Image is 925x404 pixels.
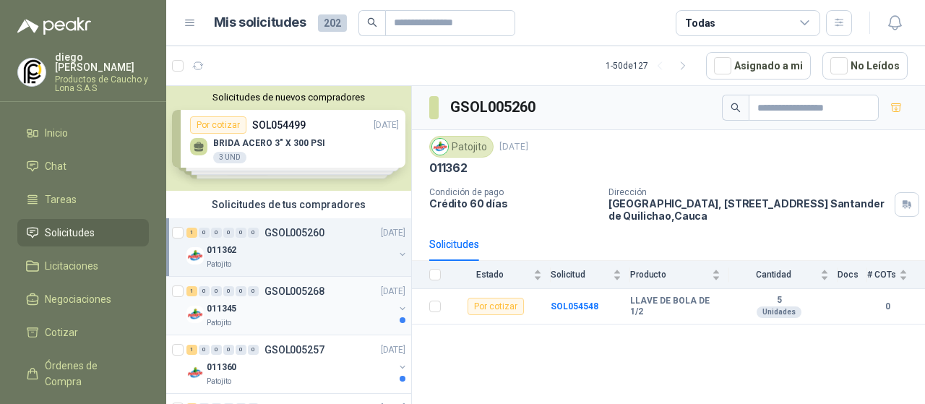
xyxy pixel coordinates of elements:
b: 0 [867,300,908,314]
a: SOL054548 [551,301,598,311]
span: search [731,103,741,113]
p: [DATE] [381,226,405,240]
div: 1 [186,228,197,238]
p: [DATE] [499,140,528,154]
span: Producto [630,270,709,280]
span: Cotizar [45,325,78,340]
div: 0 [211,228,222,238]
span: search [367,17,377,27]
span: # COTs [867,270,896,280]
a: Chat [17,152,149,180]
div: 0 [199,228,210,238]
div: 0 [248,286,259,296]
p: GSOL005268 [264,286,324,296]
a: Solicitudes [17,219,149,246]
p: GSOL005257 [264,345,324,355]
div: Por cotizar [468,298,524,315]
img: Logo peakr [17,17,91,35]
a: Negociaciones [17,285,149,313]
th: Estado [449,261,551,289]
p: Patojito [207,376,231,387]
p: Crédito 60 días [429,197,597,210]
div: 1 [186,286,197,296]
span: Solicitud [551,270,610,280]
div: Solicitudes de nuevos compradoresPor cotizarSOL054499[DATE] BRIDA ACERO 3" X 300 PSI3 UNDPor coti... [166,86,411,191]
span: Inicio [45,125,68,141]
span: Estado [449,270,530,280]
p: [DATE] [381,285,405,298]
div: Patojito [429,136,494,158]
div: 0 [211,345,222,355]
div: 0 [236,286,246,296]
p: Dirección [608,187,889,197]
div: 0 [223,286,234,296]
span: Órdenes de Compra [45,358,135,390]
div: 1 [186,345,197,355]
div: Todas [685,15,715,31]
div: Unidades [757,306,801,318]
th: Cantidad [729,261,838,289]
div: 0 [236,228,246,238]
span: Chat [45,158,66,174]
img: Company Logo [432,139,448,155]
p: Productos de Caucho y Lona S.A.S [55,75,149,93]
h3: GSOL005260 [450,96,538,119]
div: 0 [199,286,210,296]
b: 5 [729,295,829,306]
p: 011362 [429,160,468,176]
p: 011362 [207,244,236,257]
th: Producto [630,261,729,289]
th: Docs [838,261,867,289]
a: Órdenes de Compra [17,352,149,395]
a: Licitaciones [17,252,149,280]
span: Licitaciones [45,258,98,274]
a: Tareas [17,186,149,213]
div: 0 [248,228,259,238]
button: No Leídos [822,52,908,79]
p: [DATE] [381,343,405,357]
p: GSOL005260 [264,228,324,238]
img: Company Logo [18,59,46,86]
th: Solicitud [551,261,630,289]
div: 0 [248,345,259,355]
b: LLAVE DE BOLA DE 1/2 [630,296,720,318]
p: Patojito [207,317,231,329]
p: diego [PERSON_NAME] [55,52,149,72]
th: # COTs [867,261,925,289]
div: 0 [223,345,234,355]
span: Negociaciones [45,291,111,307]
div: 0 [236,345,246,355]
a: 1 0 0 0 0 0 GSOL005268[DATE] Company Logo011345Patojito [186,283,408,329]
a: 1 0 0 0 0 0 GSOL005257[DATE] Company Logo011360Patojito [186,341,408,387]
span: 202 [318,14,347,32]
span: Cantidad [729,270,817,280]
p: 011360 [207,361,236,374]
p: 011345 [207,302,236,316]
button: Solicitudes de nuevos compradores [172,92,405,103]
img: Company Logo [186,364,204,382]
h1: Mis solicitudes [214,12,306,33]
span: Tareas [45,192,77,207]
div: 1 - 50 de 127 [606,54,694,77]
div: 0 [199,345,210,355]
div: Solicitudes [429,236,479,252]
a: 1 0 0 0 0 0 GSOL005260[DATE] Company Logo011362Patojito [186,224,408,270]
span: Solicitudes [45,225,95,241]
p: Condición de pago [429,187,597,197]
img: Company Logo [186,247,204,265]
button: Asignado a mi [706,52,811,79]
p: Patojito [207,259,231,270]
a: Cotizar [17,319,149,346]
div: 0 [223,228,234,238]
div: Solicitudes de tus compradores [166,191,411,218]
p: [GEOGRAPHIC_DATA], [STREET_ADDRESS] Santander de Quilichao , Cauca [608,197,889,222]
img: Company Logo [186,306,204,323]
div: 0 [211,286,222,296]
a: Inicio [17,119,149,147]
